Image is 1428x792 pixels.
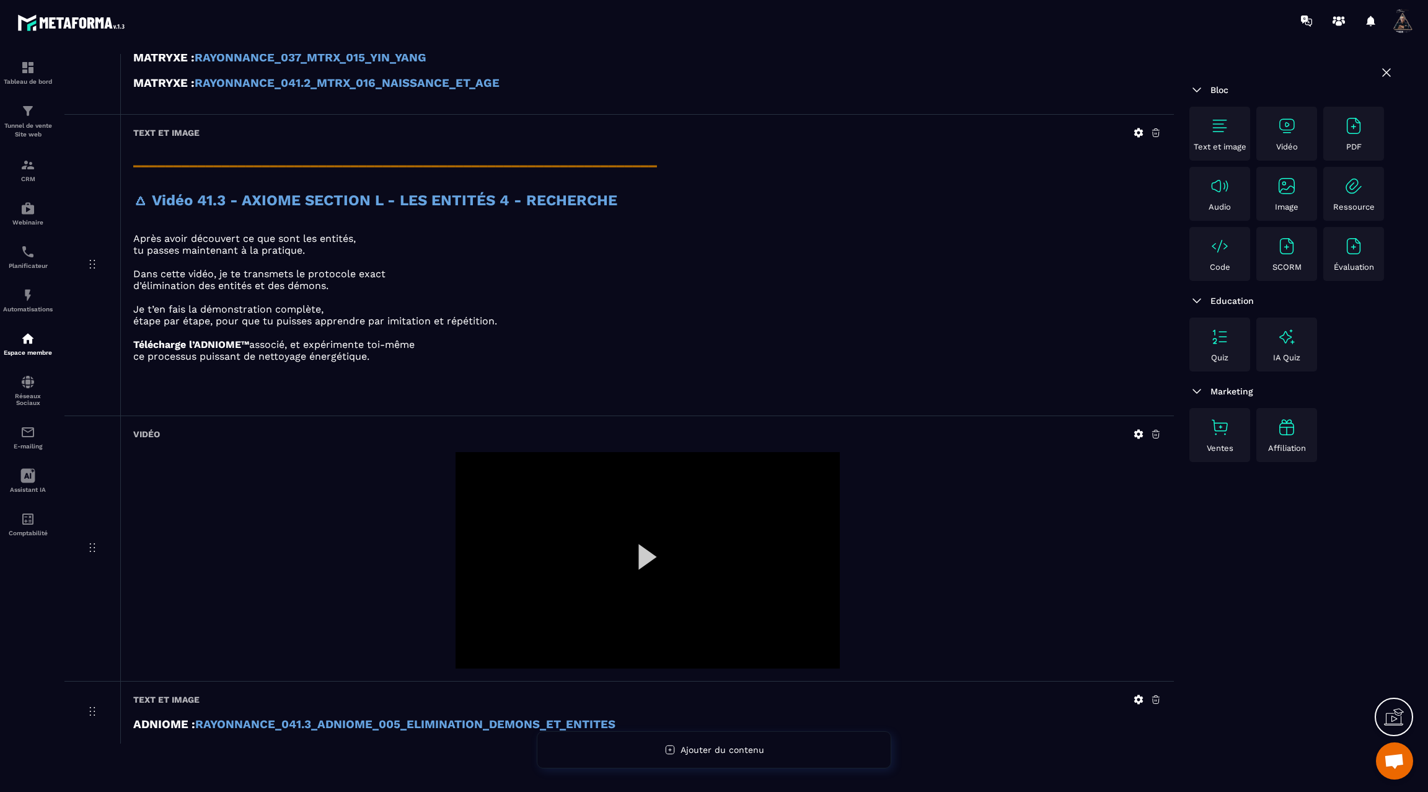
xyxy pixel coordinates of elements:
[1277,236,1297,256] img: text-image no-wrap
[3,349,53,356] p: Espace membre
[1211,353,1228,362] p: Quiz
[133,315,497,327] span: étape par étape, pour que tu puisses apprendre par imitation et répétition.
[1276,142,1298,151] p: Vidéo
[1277,327,1297,347] img: text-image
[20,158,35,172] img: formation
[3,486,53,493] p: Assistant IA
[20,512,35,527] img: accountant
[1210,176,1230,196] img: text-image no-wrap
[1277,116,1297,136] img: text-image no-wrap
[1268,443,1306,453] p: Affiliation
[3,530,53,536] p: Comptabilité
[3,393,53,406] p: Réseaux Sociaux
[133,268,386,280] span: Dans cette vidéo, je te transmets le protocole exact
[133,151,657,168] strong: _________________________________________________________________
[20,425,35,440] img: email
[1334,262,1374,272] p: Évaluation
[1210,386,1253,396] span: Marketing
[20,60,35,75] img: formation
[20,104,35,118] img: formation
[3,148,53,192] a: formationformationCRM
[3,459,53,502] a: Assistant IA
[133,233,356,244] span: Après avoir découvert ce que sont les entités,
[1189,82,1204,97] img: arrow-down
[1344,116,1364,136] img: text-image no-wrap
[1189,384,1204,399] img: arrow-down
[133,695,200,705] h6: Text et image
[133,303,324,315] span: Je t’en fais la démonstration complète,
[3,94,53,148] a: formationformationTunnel de vente Site web
[133,339,249,350] strong: Télécharge l’ADNIOME™
[1272,262,1302,272] p: SCORM
[195,718,615,731] a: RAYONNANCE_041.3_ADNIOME_005_ELIMINATION_DEMONS_ET_ENTITES
[1275,202,1298,211] p: Image
[3,365,53,416] a: social-networksocial-networkRéseaux Sociaux
[1210,417,1230,437] img: text-image no-wrap
[3,219,53,226] p: Webinaire
[1194,142,1246,151] p: Text et image
[133,51,195,65] strong: MATRYXE :
[20,201,35,216] img: automations
[20,331,35,346] img: automations
[1333,202,1375,211] p: Ressource
[3,262,53,269] p: Planificateur
[1209,202,1231,211] p: Audio
[133,192,617,209] strong: 🜂 Vidéo 41.3 - AXIOME SECTION L - LES ENTITÉS 4 - RECHERCHE
[1346,142,1362,151] p: PDF
[195,76,500,90] a: RAYONNANCE_041.2_MTRX_016_NAISSANCE_ET_AGE
[1210,116,1230,136] img: text-image no-wrap
[3,502,53,546] a: accountantaccountantComptabilité
[1210,85,1228,95] span: Bloc
[3,322,53,365] a: automationsautomationsEspace membre
[20,288,35,303] img: automations
[3,306,53,313] p: Automatisations
[1344,236,1364,256] img: text-image no-wrap
[3,192,53,235] a: automationsautomationsWebinaire
[3,443,53,450] p: E-mailing
[3,278,53,322] a: automationsautomationsAutomatisations
[1189,293,1204,308] img: arrow-down
[1210,327,1230,347] img: text-image no-wrap
[1277,176,1297,196] img: text-image no-wrap
[17,11,129,34] img: logo
[20,244,35,259] img: scheduler
[1210,296,1254,306] span: Education
[133,244,305,256] span: tu passes maintenant à la pratique.
[1210,262,1230,272] p: Code
[3,176,53,182] p: CRM
[133,128,200,138] h6: Text et image
[133,76,195,90] strong: MATRYXE :
[1376,742,1413,780] div: Ouvrir le chat
[133,280,328,291] span: d’élimination des entités et des démons.
[1277,417,1297,437] img: text-image
[3,78,53,85] p: Tableau de bord
[1210,236,1230,256] img: text-image no-wrap
[133,350,369,362] span: ce processus puissant de nettoyage énergétique.
[249,339,415,350] span: associé, et expérimente toi-même
[1344,176,1364,196] img: text-image no-wrap
[3,122,53,139] p: Tunnel de vente Site web
[133,429,160,439] h6: Vidéo
[133,718,195,731] strong: ADNIOME :
[3,416,53,459] a: emailemailE-mailing
[20,375,35,389] img: social-network
[681,745,764,755] span: Ajouter du contenu
[3,235,53,278] a: schedulerschedulerPlanificateur
[195,51,426,65] a: RAYONNANCE_037_MTRX_015_YIN_YANG
[1207,443,1233,453] p: Ventes
[1273,353,1300,362] p: IA Quiz
[3,51,53,94] a: formationformationTableau de bord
